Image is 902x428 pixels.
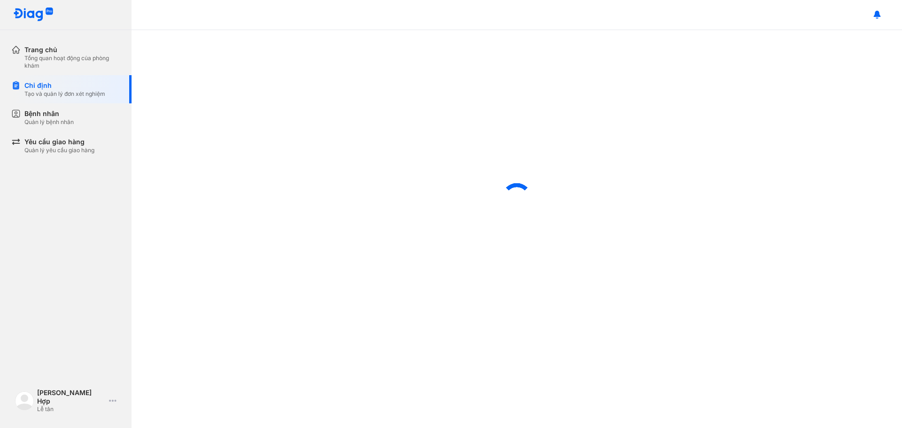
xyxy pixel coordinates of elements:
[15,391,34,410] img: logo
[37,389,105,405] div: [PERSON_NAME] Hợp
[24,137,94,147] div: Yêu cầu giao hàng
[24,81,105,90] div: Chỉ định
[24,109,74,118] div: Bệnh nhân
[24,90,105,98] div: Tạo và quản lý đơn xét nghiệm
[24,54,120,70] div: Tổng quan hoạt động của phòng khám
[37,405,105,413] div: Lễ tân
[24,147,94,154] div: Quản lý yêu cầu giao hàng
[24,45,120,54] div: Trang chủ
[13,8,54,22] img: logo
[24,118,74,126] div: Quản lý bệnh nhân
